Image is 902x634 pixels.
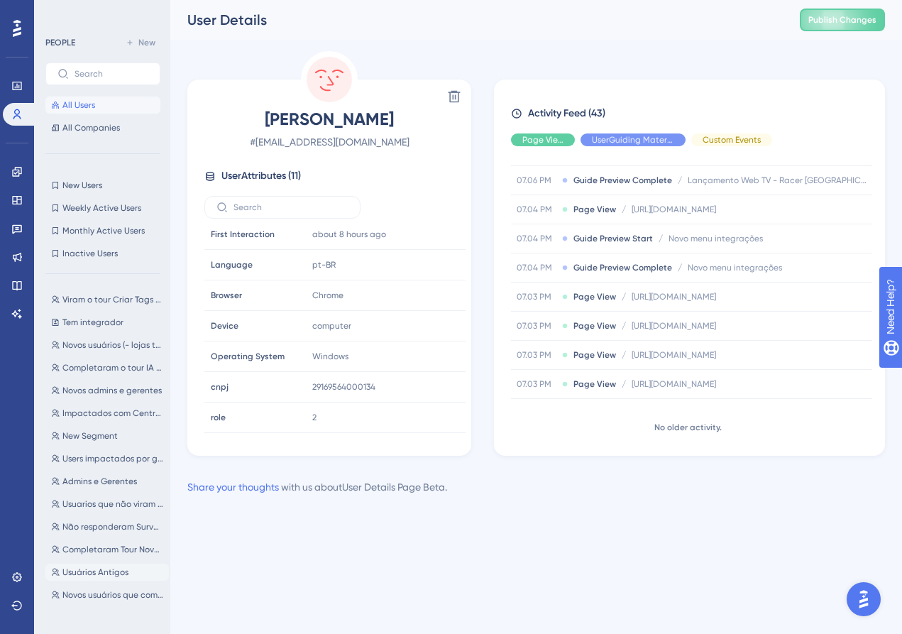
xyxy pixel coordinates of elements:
button: Viram o tour Criar Tags Personalizáveis [45,291,169,308]
span: [URL][DOMAIN_NAME] [632,291,716,302]
button: Impactados com Central de pagamentos [45,405,169,422]
button: Users impactados por guide Carteira Dashboard [45,450,169,467]
time: about 8 hours ago [312,229,386,239]
span: Guide Preview Complete [573,262,672,273]
span: All Users [62,99,95,111]
span: New [138,37,155,48]
span: [URL][DOMAIN_NAME] [632,320,716,332]
span: Novo menu integrações [669,233,763,244]
span: Page View [573,204,616,215]
span: Usuários Antigos [62,567,128,578]
span: Usuarios que não viram o tour Introdução a Carteira e Extrato [62,498,163,510]
button: Publish Changes [800,9,885,31]
span: 07.04 PM [517,204,556,215]
iframe: UserGuiding AI Assistant Launcher [842,578,885,621]
button: Novos usuários que completaram todo o tour [45,586,169,603]
button: Monthly Active Users [45,222,160,239]
button: Usuários Antigos [45,564,169,581]
span: Novos admins e gerentes [62,385,162,396]
span: UserGuiding Material [592,134,674,146]
span: / [622,378,626,390]
div: User Details [187,10,764,30]
span: Chrome [312,290,343,301]
span: computer [312,320,351,332]
span: New Users [62,180,102,191]
span: 07.04 PM [517,233,556,244]
span: Device [211,320,238,332]
span: Novos usuários que completaram todo o tour [62,589,163,601]
span: 07.06 PM [517,175,556,186]
button: Completaram Tour Nova View Listagem [45,541,169,558]
span: Need Help? [33,4,89,21]
button: Novos usuários (- lojas testes) [45,337,169,354]
span: Guide Preview Start [573,233,653,244]
span: Publish Changes [808,14,876,26]
span: / [622,291,626,302]
span: 07.03 PM [517,291,556,302]
span: Windows [312,351,348,362]
span: User Attributes ( 11 ) [221,168,301,185]
span: 29169564000134 [312,381,375,393]
div: with us about User Details Page Beta . [187,479,447,496]
span: 07.03 PM [517,349,556,361]
button: Inactive Users [45,245,160,262]
button: Novos admins e gerentes [45,382,169,399]
span: Viram o tour Criar Tags Personalizáveis [62,294,163,305]
button: New Users [45,177,160,194]
span: New Segment [62,430,118,442]
span: Inactive Users [62,248,118,259]
span: cnpj [211,381,229,393]
span: [URL][DOMAIN_NAME] [632,378,716,390]
span: 07.03 PM [517,320,556,332]
span: Lançamento Web TV - Racer [GEOGRAPHIC_DATA] [688,175,867,186]
span: 07.03 PM [517,378,556,390]
div: No older activity. [511,422,865,433]
span: / [622,349,626,361]
span: / [678,262,682,273]
span: [URL][DOMAIN_NAME] [632,204,716,215]
span: [PERSON_NAME] [204,108,454,131]
span: [URL][DOMAIN_NAME] [632,349,716,361]
span: Page View [573,291,616,302]
span: / [622,320,626,332]
span: Page View [573,349,616,361]
span: Language [211,259,253,270]
span: Custom Events [703,134,761,146]
span: Admins e Gerentes [62,476,137,487]
span: Users impactados por guide Carteira Dashboard [62,453,163,464]
button: Não responderam Survey Kanban [45,518,169,535]
button: New [121,34,160,51]
span: All Companies [62,122,120,133]
span: Page View [573,320,616,332]
span: First Interaction [211,229,275,240]
span: Weekly Active Users [62,202,141,214]
span: Browser [211,290,242,301]
input: Search [233,202,348,212]
span: 2 [312,412,317,423]
button: New Segment [45,427,169,444]
span: Novos usuários (- lojas testes) [62,339,163,351]
span: Monthly Active Users [62,225,145,236]
input: Search [75,69,148,79]
button: Tem integrador [45,314,169,331]
span: Operating System [211,351,285,362]
span: Completaram o tour IA CRM [62,362,163,373]
button: Weekly Active Users [45,200,160,217]
button: Usuarios que não viram o tour Introdução a Carteira e Extrato [45,496,169,513]
span: Page View [522,134,563,146]
button: All Companies [45,119,160,136]
span: Activity Feed (43) [528,105,605,122]
span: # [EMAIL_ADDRESS][DOMAIN_NAME] [204,133,454,151]
span: 07.04 PM [517,262,556,273]
span: pt-BR [312,259,336,270]
span: / [659,233,663,244]
span: Não responderam Survey Kanban [62,521,163,532]
span: Impactados com Central de pagamentos [62,408,163,419]
span: Tem integrador [62,317,123,328]
button: Admins e Gerentes [45,473,169,490]
span: Completaram Tour Nova View Listagem [62,544,163,555]
span: / [622,204,626,215]
a: Share your thoughts [187,481,279,493]
button: Completaram o tour IA CRM [45,359,169,376]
